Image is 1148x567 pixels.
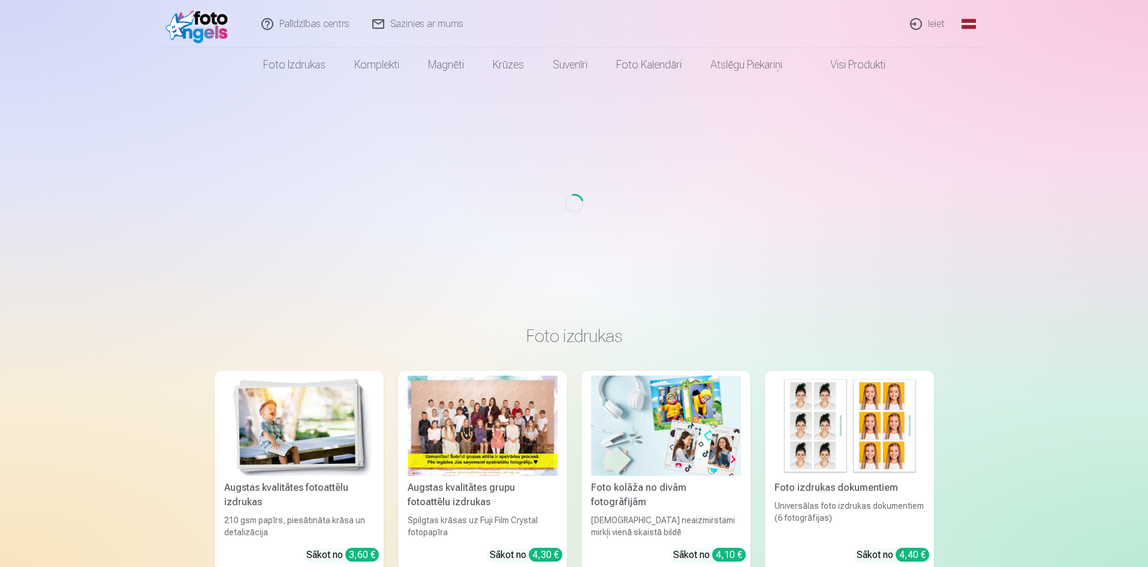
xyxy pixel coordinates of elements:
[857,548,929,562] div: Sākot no
[219,481,379,509] div: Augstas kvalitātes fotoattēlu izdrukas
[529,548,562,562] div: 4,30 €
[586,481,746,509] div: Foto kolāža no divām fotogrāfijām
[306,548,379,562] div: Sākot no
[896,548,929,562] div: 4,40 €
[224,325,924,347] h3: Foto izdrukas
[712,548,746,562] div: 4,10 €
[770,481,929,495] div: Foto izdrukas dokumentiem
[340,48,414,82] a: Komplekti
[775,376,924,476] img: Foto izdrukas dokumentiem
[403,514,562,538] div: Spilgtas krāsas uz Fuji Film Crystal fotopapīra
[165,5,234,43] img: /fa1
[249,48,340,82] a: Foto izdrukas
[478,48,538,82] a: Krūzes
[403,481,562,509] div: Augstas kvalitātes grupu fotoattēlu izdrukas
[490,548,562,562] div: Sākot no
[219,514,379,538] div: 210 gsm papīrs, piesātināta krāsa un detalizācija
[797,48,900,82] a: Visi produkti
[696,48,797,82] a: Atslēgu piekariņi
[673,548,746,562] div: Sākot no
[770,500,929,538] div: Universālas foto izdrukas dokumentiem (6 fotogrāfijas)
[414,48,478,82] a: Magnēti
[538,48,602,82] a: Suvenīri
[586,514,746,538] div: [DEMOGRAPHIC_DATA] neaizmirstami mirkļi vienā skaistā bildē
[345,548,379,562] div: 3,60 €
[591,376,741,476] img: Foto kolāža no divām fotogrāfijām
[602,48,696,82] a: Foto kalendāri
[224,376,374,476] img: Augstas kvalitātes fotoattēlu izdrukas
